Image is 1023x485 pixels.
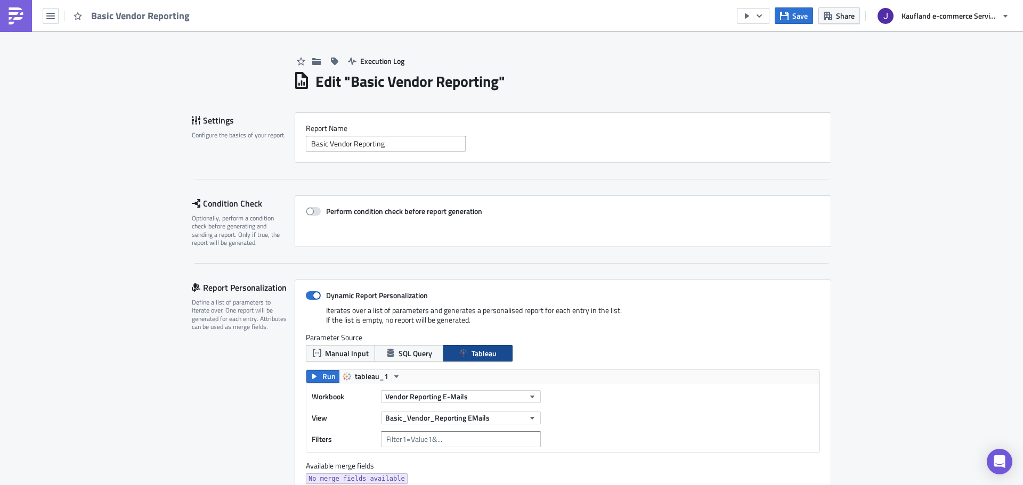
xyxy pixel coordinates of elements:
span: Manual Input [325,348,369,359]
button: Save [775,7,813,24]
label: Available merge fields [306,461,386,471]
h1: Edit " Basic Vendor Reporting " [315,72,505,91]
div: Settings [192,112,295,128]
a: No merge fields available [306,473,408,484]
label: Report Nam﻿e [306,124,820,133]
button: Run [306,370,339,383]
p: Dieser Bericht soll Ihnen die Möglichkeit geben, Ihre Leistung bei uns besser zu verfolgen und di... [4,51,509,60]
button: Basic_Vendor_Reporting EMails [381,412,541,424]
button: Share [818,7,860,24]
p: anbei finden Sie das neue, wöchentliche “Vendor Reporting” mit Informationen auf Artikel-Ebene, d... [4,28,509,36]
strong: Dynamic Report Personalization [326,290,428,301]
p: +++++++++English Version below +++++++++ [4,4,509,13]
img: Avatar [876,7,895,25]
div: Condition Check [192,195,295,211]
input: Filter1=Value1&... [381,431,541,447]
label: Workbook [312,389,376,405]
span: Tableau [472,348,497,359]
span: Share [836,10,855,21]
div: Optionally, perform a condition check before generating and sending a report. Only if true, the r... [192,214,288,247]
span: Run [322,370,336,383]
span: tableau_1 [355,370,388,383]
div: Define a list of parameters to iterate over. One report will be generated for each entry. Attribu... [192,298,288,331]
div: Open Intercom Messenger [987,449,1012,474]
span: Vendor Reporting E-Mails [385,391,468,402]
span: No merge fields available [308,473,405,484]
button: Execution Log [343,53,410,69]
span: Kaufland e-commerce Services GmbH & Co. KG [902,10,997,21]
button: SQL Query [375,345,444,361]
p: Mit freundlichen Grüßen [4,86,509,95]
div: Report Personalization [192,280,295,295]
span: SQL Query [399,348,432,359]
div: Iterates over a list of parameters and generates a personalised report for each entry in the list... [306,306,820,333]
span: Basic Vendor Reporting [91,10,191,22]
p: Bitte antworten Sie nicht auf diese E-Mail. Sollten Sie Fragen zu den Berichten haben, wenden Sie... [4,75,509,83]
span: Execution Log [360,55,404,67]
img: PushMetrics [7,7,25,24]
label: View [312,410,376,426]
button: Kaufland e-commerce Services GmbH & Co. KG [871,4,1015,28]
p: In diesem Bericht erhalten Sie Informationen zu Ihrer Performance in verschiedenen Themen, darunt... [4,39,509,48]
div: Configure the basics of your report. [192,131,288,139]
button: Vendor Reporting E-Mails [381,390,541,403]
label: Parameter Source [306,333,820,342]
strong: Perform condition check before report generation [326,205,482,217]
span: Basic_Vendor_Reporting EMails [385,412,490,423]
button: tableau_1 [339,370,404,383]
p: Sehr geehrter Lieferant, [4,16,509,24]
label: Filters [312,431,376,447]
button: Tableau [443,345,513,361]
button: Manual Input [306,345,375,361]
span: Save [792,10,808,21]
